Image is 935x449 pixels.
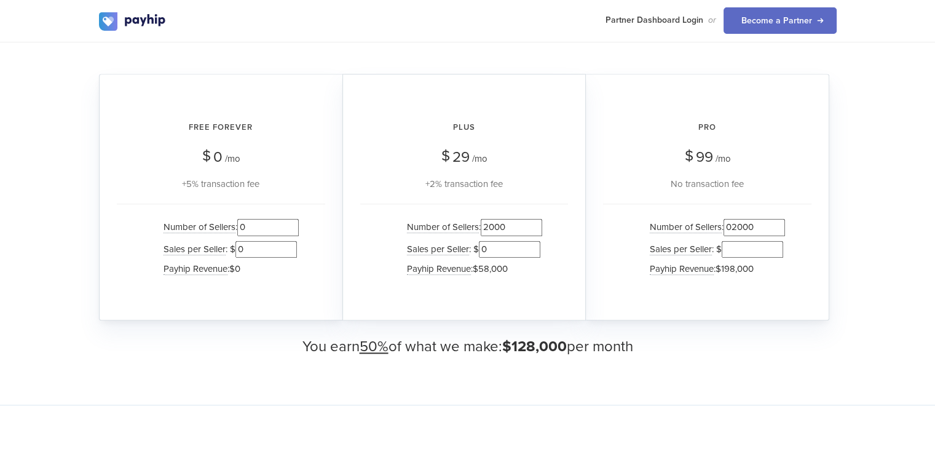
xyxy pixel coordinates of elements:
[716,153,731,164] span: /mo
[716,263,754,274] span: $198,000
[650,221,722,233] span: Number of Sellers
[407,263,471,275] span: Payhip Revenue
[202,143,211,169] span: $
[360,177,568,191] div: +2% transaction fee
[164,244,226,255] span: Sales per Seller
[644,239,785,260] li: : $
[650,263,714,275] span: Payhip Revenue
[229,263,240,274] span: $0
[696,148,713,166] span: 99
[603,111,811,144] h2: Pro
[441,143,450,169] span: $
[644,217,785,238] li: :
[99,339,837,355] h3: You earn of what we make: per month
[360,111,568,144] h2: Plus
[472,153,487,164] span: /mo
[401,217,542,238] li: :
[685,143,693,169] span: $
[157,217,299,238] li: :
[225,153,240,164] span: /mo
[117,177,325,191] div: +5% transaction fee
[164,221,235,233] span: Number of Sellers
[157,260,299,278] li: :
[452,148,470,166] span: 29
[407,221,479,233] span: Number of Sellers
[117,111,325,144] h2: Free Forever
[650,244,712,255] span: Sales per Seller
[401,239,542,260] li: : $
[473,263,508,274] span: $58,000
[213,148,223,166] span: 0
[360,338,389,356] u: 50%
[644,260,785,278] li: :
[401,260,542,278] li: :
[164,263,227,275] span: Payhip Revenue
[603,177,811,191] div: No transaction fee
[724,7,837,34] a: Become a Partner
[407,244,469,255] span: Sales per Seller
[157,239,299,260] li: : $
[502,338,567,356] span: $128,000
[99,12,167,31] img: logo.svg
